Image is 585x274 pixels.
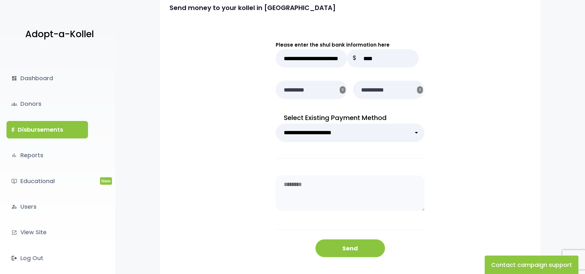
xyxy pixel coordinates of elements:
p: Please enter the shul bank information here [276,40,425,49]
a: Log Out [6,249,88,267]
button: X [340,86,346,94]
a: groupsDonors [6,95,88,113]
i: launch [11,230,17,236]
a: launchView Site [6,224,88,241]
i: $ [11,125,15,135]
i: dashboard [11,75,17,81]
i: ondemand_video [11,178,17,184]
a: bar_chartReports [6,147,88,164]
button: Send [315,239,385,257]
a: manage_accountsUsers [6,198,88,215]
a: dashboardDashboard [6,70,88,87]
a: $Disbursements [6,121,88,138]
i: manage_accounts [11,204,17,210]
p: $ [347,49,362,68]
button: X [417,86,423,94]
button: Contact campaign support [485,256,579,274]
span: New [100,177,112,185]
p: Send money to your kollel in [GEOGRAPHIC_DATA] [170,3,515,13]
p: Select Existing Payment Method [276,112,425,124]
span: groups [11,101,17,107]
a: ondemand_videoEducationalNew [6,172,88,190]
p: Adopt-a-Kollel [25,26,94,42]
i: bar_chart [11,152,17,158]
a: Adopt-a-Kollel [22,19,94,50]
